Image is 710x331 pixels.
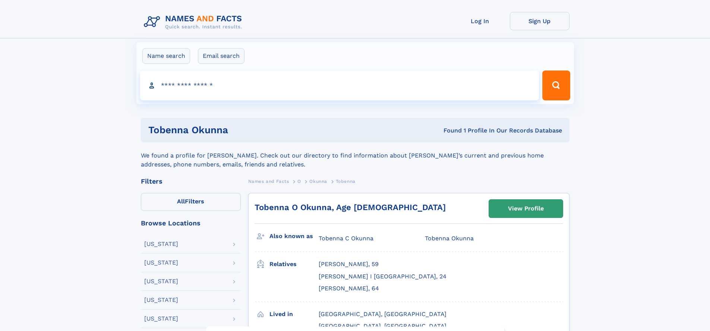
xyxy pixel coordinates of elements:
[144,278,178,284] div: [US_STATE]
[309,177,327,186] a: Okunna
[297,179,301,184] span: O
[489,200,563,218] a: View Profile
[269,230,319,243] h3: Also known as
[269,258,319,271] h3: Relatives
[148,125,336,135] h1: Tobenna Okunna
[319,310,446,318] span: [GEOGRAPHIC_DATA], [GEOGRAPHIC_DATA]
[269,308,319,321] h3: Lived in
[319,284,379,293] a: [PERSON_NAME], 64
[140,71,539,100] input: search input
[144,316,178,322] div: [US_STATE]
[177,198,185,205] span: All
[510,12,569,30] a: Sign Up
[144,260,178,266] div: [US_STATE]
[141,12,248,32] img: Logo Names and Facts
[141,178,241,185] div: Filters
[142,48,190,64] label: Name search
[319,235,373,242] span: Tobenna C Okunna
[450,12,510,30] a: Log In
[248,177,289,186] a: Names and Facts
[542,71,570,100] button: Search Button
[508,200,544,217] div: View Profile
[336,179,356,184] span: Tobenna
[141,142,569,169] div: We found a profile for [PERSON_NAME]. Check out our directory to find information about [PERSON_N...
[141,193,241,211] label: Filters
[319,260,379,268] a: [PERSON_NAME], 59
[309,179,327,184] span: Okunna
[144,241,178,247] div: [US_STATE]
[425,235,474,242] span: Tobenna Okunna
[198,48,244,64] label: Email search
[144,297,178,303] div: [US_STATE]
[141,220,241,227] div: Browse Locations
[336,127,562,135] div: Found 1 Profile In Our Records Database
[297,177,301,186] a: O
[319,272,446,281] a: [PERSON_NAME] I [GEOGRAPHIC_DATA], 24
[255,203,446,212] a: Tobenna O Okunna, Age [DEMOGRAPHIC_DATA]
[319,322,446,330] span: [GEOGRAPHIC_DATA], [GEOGRAPHIC_DATA]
